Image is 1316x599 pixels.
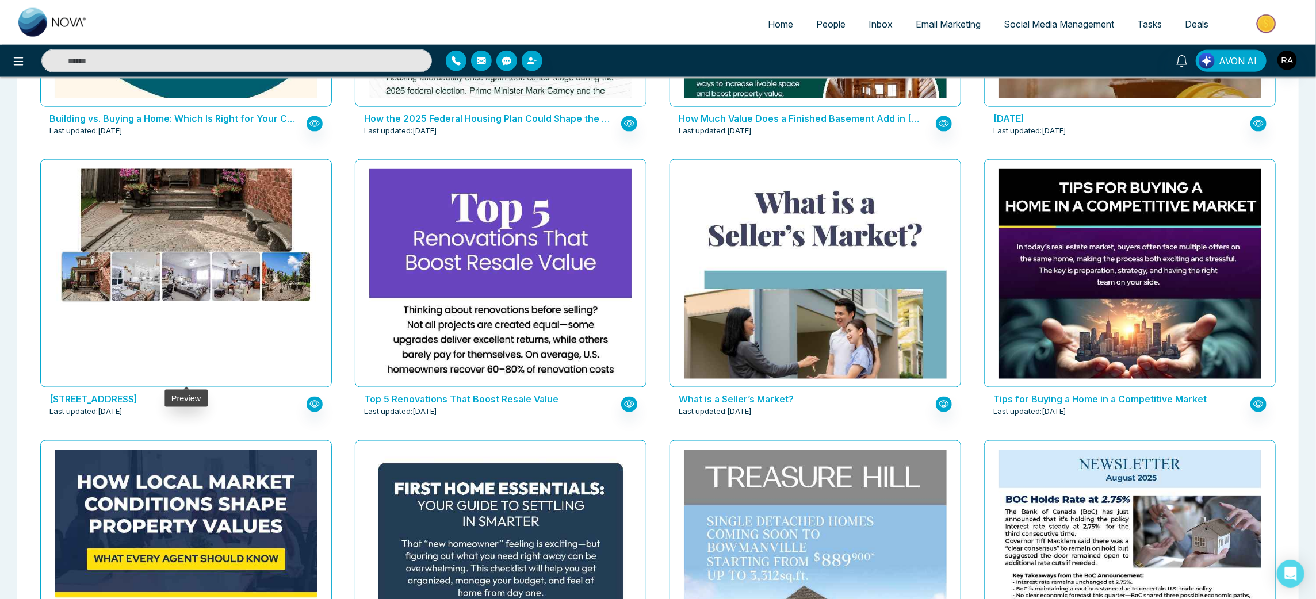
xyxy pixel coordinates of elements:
[1226,11,1309,37] img: Market-place.gif
[18,8,87,37] img: Nova CRM Logo
[364,406,437,417] span: Last updated: [DATE]
[49,392,296,406] p: 38 Lords Drive Trent Hills - Taha
[364,112,610,125] p: How the 2025 Federal Housing Plan Could Shape the Market
[1004,18,1114,30] span: Social Media Management
[869,18,893,30] span: Inbox
[364,125,437,137] span: Last updated: [DATE]
[1196,50,1267,72] button: AVON AI
[364,392,610,406] p: Top 5 Renovations That Boost Resale Value
[679,406,752,417] span: Last updated: [DATE]
[49,125,123,137] span: Last updated: [DATE]
[756,13,805,35] a: Home
[679,112,925,125] p: How Much Value Does a Finished Basement Add in 2025?
[1185,18,1208,30] span: Deals
[679,125,752,137] span: Last updated: [DATE]
[805,13,857,35] a: People
[1219,54,1257,68] span: AVON AI
[1137,18,1162,30] span: Tasks
[1199,53,1215,69] img: Lead Flow
[768,18,793,30] span: Home
[993,125,1066,137] span: Last updated: [DATE]
[816,18,846,30] span: People
[49,406,123,417] span: Last updated: [DATE]
[993,406,1066,417] span: Last updated: [DATE]
[916,18,981,30] span: Email Marketing
[49,112,296,125] p: Building vs. Buying a Home: Which Is Right for Your Clients?
[1173,13,1220,35] a: Deals
[857,13,904,35] a: Inbox
[904,13,992,35] a: Email Marketing
[1126,13,1173,35] a: Tasks
[993,112,1240,125] p: Labour Day 2025
[993,392,1240,406] p: Tips for Buying a Home in a Competitive Market
[1277,51,1297,70] img: User Avatar
[1277,560,1304,588] div: Open Intercom Messenger
[992,13,1126,35] a: Social Media Management
[679,392,925,406] p: What is a Seller’s Market?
